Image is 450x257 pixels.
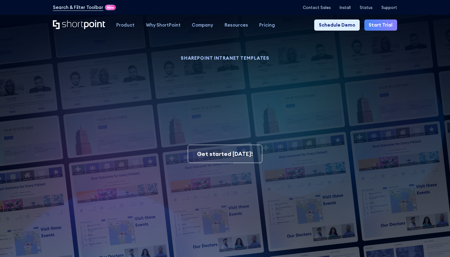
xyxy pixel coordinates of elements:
[197,150,253,158] div: Get started [DATE]!
[186,19,219,31] a: Company
[188,145,262,163] a: Get started [DATE]!
[314,19,360,31] a: Schedule Demo
[364,19,397,31] a: Start Trial
[303,5,331,10] a: Contact Sales
[219,19,253,31] a: Resources
[381,5,397,10] a: Support
[360,5,372,10] a: Status
[259,22,275,28] div: Pricing
[93,56,357,60] h1: SHAREPOINT INTRANET TEMPLATES
[146,22,181,28] div: Why ShortPoint
[111,19,140,31] a: Product
[192,22,213,28] div: Company
[53,20,105,30] a: Home
[53,4,103,11] a: Search & Filter Toolbar
[116,22,135,28] div: Product
[225,22,248,28] div: Resources
[254,19,281,31] a: Pricing
[140,19,186,31] a: Why ShortPoint
[340,5,351,10] a: Install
